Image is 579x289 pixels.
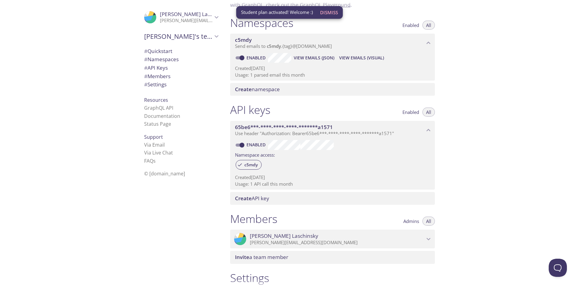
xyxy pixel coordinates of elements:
h1: API keys [230,103,270,117]
a: Enabled [246,142,268,148]
div: Emanuel Laschinsky [139,7,223,27]
p: Usage: 1 API call this month [235,181,430,187]
span: # [144,48,147,55]
div: Create namespace [230,83,435,96]
a: Via Live Chat [144,149,173,156]
span: namespace [235,86,280,93]
span: [PERSON_NAME]'s team [144,32,213,41]
button: Enabled [399,21,423,30]
span: Resources [144,97,168,103]
button: Enabled [399,108,423,117]
p: Created [DATE] [235,174,430,181]
h1: Members [230,212,277,226]
div: Emanuel Laschinsky [230,230,435,248]
span: # [144,64,147,71]
span: Student plan activated! Welcome :) [241,9,313,15]
button: View Emails (Visual) [337,53,386,63]
div: c5mdy namespace [230,34,435,52]
p: Usage: 1 parsed email this month [235,72,430,78]
a: FAQ [144,158,156,164]
span: a team member [235,254,288,261]
div: Invite a team member [230,251,435,264]
span: View Emails (JSON) [294,54,334,61]
span: Create [235,195,252,202]
h1: Settings [230,271,435,285]
div: Team Settings [139,80,223,89]
span: s [153,158,156,164]
a: GraphQL API [144,105,173,111]
div: Namespaces [139,55,223,64]
span: View Emails (Visual) [339,54,384,61]
span: # [144,56,147,63]
span: API key [235,195,269,202]
div: Emanuel's team [139,28,223,44]
span: Members [144,73,170,80]
div: Members [139,72,223,81]
span: Dismiss [320,8,338,16]
a: Documentation [144,113,180,119]
button: All [422,108,435,117]
div: Quickstart [139,47,223,55]
a: Enabled [246,55,268,61]
span: Namespaces [144,56,179,63]
div: API Keys [139,64,223,72]
iframe: Help Scout Beacon - Open [549,259,567,277]
span: Send emails to . {tag} @[DOMAIN_NAME] [235,43,332,49]
span: © [DOMAIN_NAME] [144,170,185,177]
p: Created [DATE] [235,65,430,71]
label: Namespace access: [235,150,275,159]
button: Dismiss [318,7,340,18]
span: c5mdy [267,43,281,49]
span: Support [144,134,163,140]
a: Via Email [144,141,165,148]
button: View Emails (JSON) [291,53,337,63]
a: Status Page [144,121,171,127]
span: c5mdy [235,36,252,43]
span: # [144,81,147,88]
h1: Namespaces [230,16,293,30]
div: c5mdy [236,160,262,170]
button: All [422,21,435,30]
span: [PERSON_NAME] Laschinsky [250,233,318,239]
span: # [144,73,147,80]
span: Settings [144,81,167,88]
span: [PERSON_NAME] Laschinsky [160,11,228,18]
button: All [422,217,435,226]
span: c5mdy [241,162,261,168]
p: [PERSON_NAME][EMAIL_ADDRESS][DOMAIN_NAME] [250,240,425,246]
span: API Keys [144,64,168,71]
span: Create [235,86,252,93]
span: Quickstart [144,48,172,55]
span: Invite [235,254,249,261]
div: Create API Key [230,192,435,205]
button: Admins [400,217,423,226]
p: [PERSON_NAME][EMAIL_ADDRESS][DOMAIN_NAME] [160,18,213,24]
